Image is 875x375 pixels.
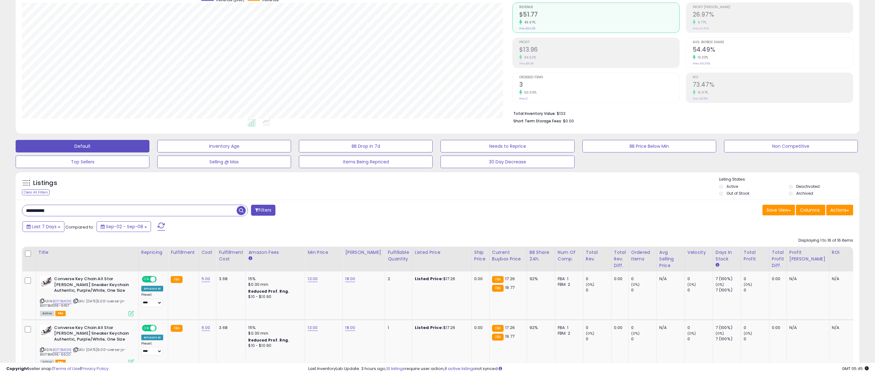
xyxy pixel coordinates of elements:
span: Profit [519,41,679,44]
span: | SKU: [DATE]5.00-cverse-jn-B017BMG1IE-6457 [40,299,126,308]
b: Converse Key Chain All Star [PERSON_NAME] Sneaker Keychain Authentic, Purple/White, One Size [54,325,130,344]
div: 0 [744,276,769,282]
button: Columns [796,205,825,215]
div: Total Rev. [586,249,609,262]
a: 5.00 [202,276,210,282]
div: Fulfillment [171,249,196,256]
div: Ordered Items [631,249,654,262]
div: Min Price [308,249,340,256]
button: Filters [251,205,275,216]
span: 2025-09-16 05:45 GMT [842,366,869,372]
small: FBA [492,276,504,283]
small: 50.00% [522,90,537,95]
div: ASIN: [40,276,134,316]
div: Repricing [141,249,165,256]
div: 0 [586,276,611,282]
small: FBA [171,325,182,332]
div: Total Profit Diff. [772,249,784,269]
div: 7 (100%) [716,287,741,293]
button: Default [16,140,149,152]
small: 9.77% [696,20,707,25]
small: (0%) [744,282,752,287]
div: 15% [248,276,300,282]
div: 1 [388,325,407,331]
span: Columns [800,207,820,213]
div: FBM: 2 [558,331,578,336]
div: [PERSON_NAME] [345,249,382,256]
label: Active [727,184,738,189]
span: ROI [693,76,853,79]
h2: 26.97% [693,11,853,19]
small: (0%) [687,282,696,287]
div: 0 [744,287,769,293]
span: 19.77 [505,285,515,290]
b: Short Term Storage Fees: [513,118,562,124]
div: N/A [659,325,680,331]
small: Prev: 49.39% [693,62,710,65]
div: 0 [631,325,656,331]
small: (0%) [586,331,595,336]
button: Items Being Repriced [299,156,433,168]
div: Listed Price [415,249,469,256]
small: Prev: 62.81% [693,97,708,100]
div: 0 [631,287,656,293]
small: 49.97% [522,20,536,25]
button: Last 7 Days [23,221,64,232]
div: Clear All Filters [22,189,50,195]
div: 0 [687,325,713,331]
div: Last InventoryLab Update: 3 hours ago, require user action, not synced. [308,366,869,372]
small: (0%) [586,282,595,287]
div: BB Share 24h. [530,249,552,262]
div: Preset: [141,342,163,355]
h2: 73.47% [693,81,853,90]
div: N/A [832,276,852,282]
span: Sep-02 - Sep-08 [106,223,143,230]
div: 3.68 [219,325,241,331]
span: 19.77 [505,333,515,339]
h2: $51.77 [519,11,679,19]
div: 0 [631,336,656,342]
div: Ship Price [474,249,487,262]
div: Amazon Fees [248,249,302,256]
h2: $13.96 [519,46,679,54]
div: 0 [631,276,656,282]
div: 0 [586,336,611,342]
div: 0 [687,276,713,282]
button: 30 Day Decrease [440,156,574,168]
span: 17.26 [505,325,515,331]
small: FBA [492,334,504,341]
small: Amazon Fees. [248,256,252,261]
span: Ordered Items [519,76,679,79]
div: N/A [832,325,852,331]
span: | SKU: [DATE]6.00-cverse-js-B017BMG1IE-6620 [40,347,126,357]
div: FBA: 1 [558,325,578,331]
div: 0.00 [772,276,782,282]
small: FBA [492,285,504,292]
small: (0%) [716,282,724,287]
span: ON [143,277,150,282]
a: Privacy Policy [81,366,108,372]
div: Title [38,249,136,256]
div: Current Buybox Price [492,249,524,262]
small: 16.97% [696,90,708,95]
div: Amazon AI [141,286,163,291]
a: 10 listings [386,366,405,372]
div: $10 - $10.90 [248,343,300,348]
div: 7 (100%) [716,276,741,282]
div: 15% [248,325,300,331]
div: Total Rev. Diff. [614,249,626,269]
b: Listed Price: [415,325,443,331]
button: Non Competitive [724,140,858,152]
p: Listing States: [719,177,859,182]
div: 2 [388,276,407,282]
small: (0%) [631,282,640,287]
span: Last 7 Days [32,223,57,230]
div: 0 [687,287,713,293]
small: (0%) [716,331,724,336]
div: N/A [789,276,824,282]
span: Profit [PERSON_NAME] [693,6,853,9]
small: FBA [171,276,182,283]
span: 17.26 [505,276,515,282]
span: Avg. Buybox Share [693,41,853,44]
div: 0.00 [614,276,624,282]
